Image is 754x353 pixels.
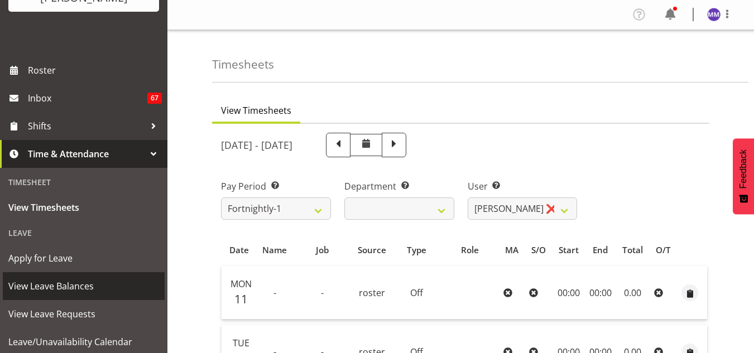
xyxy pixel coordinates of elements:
[8,278,159,294] span: View Leave Balances
[531,244,546,257] span: S/O
[273,287,276,299] span: -
[221,104,291,117] span: View Timesheets
[616,266,650,320] td: 0.00
[3,300,165,328] a: View Leave Requests
[8,250,159,267] span: Apply for Leave
[221,139,292,151] h5: [DATE] - [DATE]
[393,266,441,320] td: Off
[407,244,426,257] span: Type
[622,244,643,257] span: Total
[321,287,324,299] span: -
[212,58,274,71] h4: Timesheets
[359,287,385,299] span: roster
[593,244,608,257] span: End
[505,244,518,257] span: MA
[316,244,329,257] span: Job
[656,244,671,257] span: O/T
[559,244,579,257] span: Start
[733,138,754,214] button: Feedback - Show survey
[233,337,249,349] span: Tue
[8,199,159,216] span: View Timesheets
[707,8,721,21] img: michelle-muir11086.jpg
[28,62,162,79] span: Roster
[552,266,585,320] td: 00:00
[358,244,386,257] span: Source
[8,333,159,350] span: Leave/Unavailability Calendar
[262,244,287,257] span: Name
[461,244,479,257] span: Role
[28,90,147,107] span: Inbox
[3,272,165,300] a: View Leave Balances
[234,291,248,307] span: 11
[585,266,616,320] td: 00:00
[28,146,145,162] span: Time & Attendance
[3,221,165,244] div: Leave
[3,171,165,194] div: Timesheet
[28,118,145,134] span: Shifts
[3,244,165,272] a: Apply for Leave
[8,306,159,322] span: View Leave Requests
[230,278,252,290] span: Mon
[3,194,165,221] a: View Timesheets
[147,93,162,104] span: 67
[221,180,331,193] label: Pay Period
[738,149,748,188] span: Feedback
[344,180,454,193] label: Department
[468,180,578,193] label: User
[229,244,249,257] span: Date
